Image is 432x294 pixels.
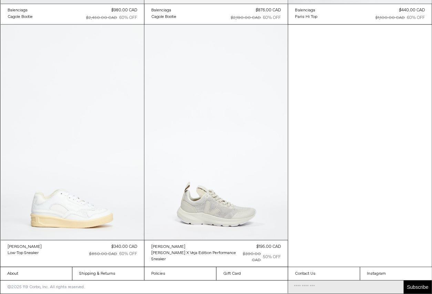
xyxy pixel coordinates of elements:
[151,243,239,250] a: [PERSON_NAME]
[111,243,137,250] div: $340.00 CAD
[111,7,137,13] div: $980.00 CAD
[8,14,33,20] div: Cagole Bootie
[399,7,425,13] div: $440.00 CAD
[8,7,33,13] a: Balenciaga
[151,8,171,13] div: Balenciaga
[263,254,281,260] div: 50% OFF
[151,250,239,262] a: [PERSON_NAME] X Veja Edition Performance Sneaker
[288,280,403,293] input: Email Address
[8,250,39,256] div: Low-Top Sneaker
[376,14,405,21] div: $1,100.00 CAD
[360,267,432,280] a: Instagram
[151,250,236,262] div: [PERSON_NAME] X Veja Edition Performance Sneaker
[151,7,176,13] a: Balenciaga
[295,14,317,20] div: Paris Hi Top
[295,13,317,20] a: Paris Hi Top
[151,244,185,250] div: [PERSON_NAME]
[119,251,137,257] div: 60% OFF
[72,267,144,280] a: Shipping & Returns
[256,243,281,250] div: $195.00 CAD
[8,8,28,13] div: Balenciaga
[8,243,42,250] a: [PERSON_NAME]
[288,267,360,280] a: Contact Us
[263,14,281,21] div: 60% OFF
[8,250,42,256] a: Low-Top Sneaker
[407,14,425,21] div: 60% OFF
[295,8,315,13] div: Balenciaga
[0,267,72,280] a: About
[216,267,288,280] a: Gift Card
[231,14,261,21] div: $2,190.00 CAD
[119,14,137,21] div: 60% OFF
[403,280,432,293] button: Subscribe
[295,7,317,13] a: Balenciaga
[151,13,176,20] a: Cagole Bootie
[144,267,216,280] a: Policies
[0,280,92,293] p: ©2025 119 Corbo, Inc. All rights reserved.
[86,14,117,21] div: $2,450.00 CAD
[1,24,144,239] img: Low-Top Sneaker
[256,7,281,13] div: $876.00 CAD
[151,14,176,20] div: Cagole Bootie
[89,251,117,257] div: $850.00 CAD
[8,13,33,20] a: Cagole Bootie
[144,24,288,239] img: Rick Owens X Veja Edition Performance Sneaker
[239,251,261,263] div: $390.00 CAD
